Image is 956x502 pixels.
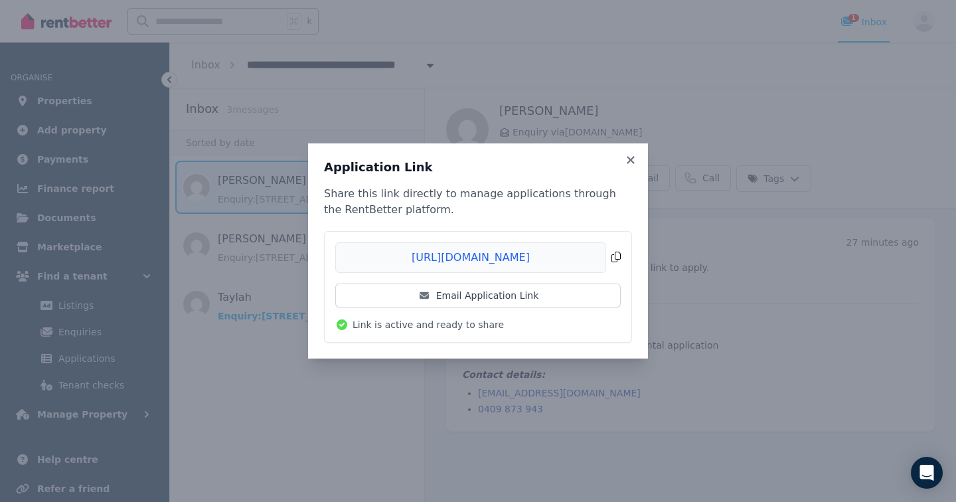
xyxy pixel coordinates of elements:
[324,159,632,175] h3: Application Link
[353,318,504,331] span: Link is active and ready to share
[335,242,621,273] button: [URL][DOMAIN_NAME]
[911,457,943,489] div: Open Intercom Messenger
[335,284,621,307] a: Email Application Link
[324,186,632,218] p: Share this link directly to manage applications through the RentBetter platform.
